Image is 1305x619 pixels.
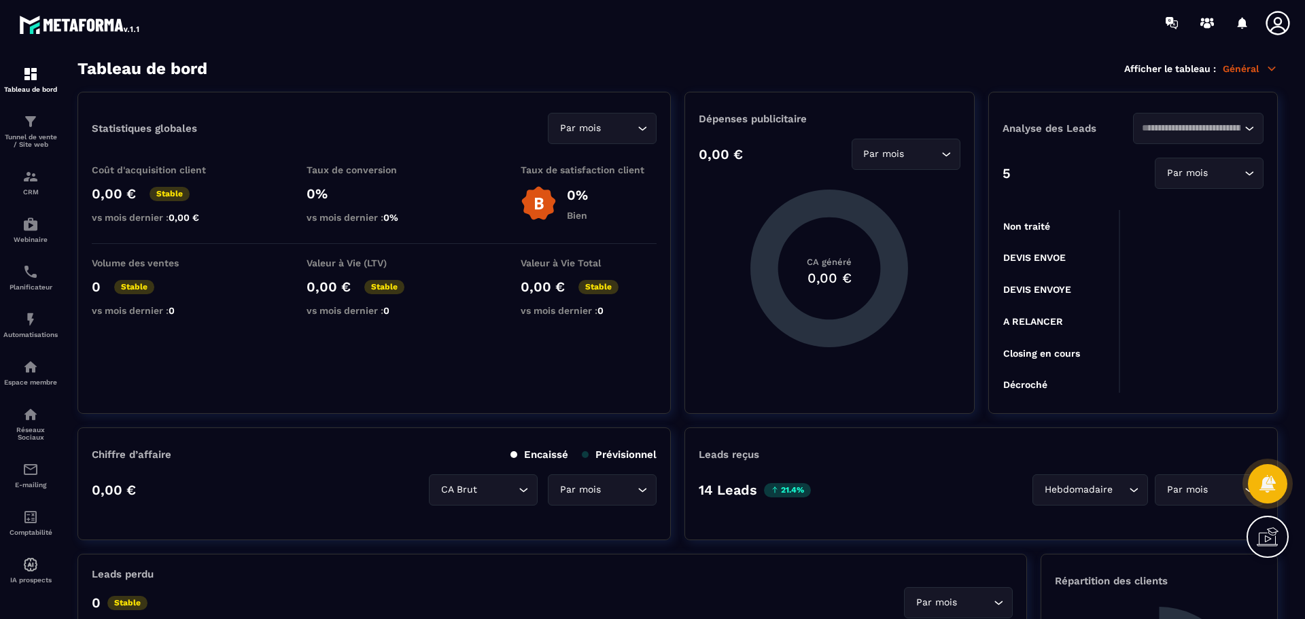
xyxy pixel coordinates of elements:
[307,279,351,295] p: 0,00 €
[77,59,207,78] h3: Tableau de bord
[22,509,39,525] img: accountant
[699,113,960,125] p: Dépenses publicitaire
[480,482,515,497] input: Search for option
[699,448,759,461] p: Leads reçus
[3,481,58,489] p: E-mailing
[852,139,960,170] div: Search for option
[1032,474,1148,506] div: Search for option
[3,283,58,291] p: Planificateur
[3,206,58,253] a: automationsautomationsWebinaire
[383,212,398,223] span: 0%
[3,331,58,338] p: Automatisations
[1223,63,1278,75] p: Général
[22,359,39,375] img: automations
[1211,482,1241,497] input: Search for option
[307,258,442,268] p: Valeur à Vie (LTV)
[92,122,197,135] p: Statistiques globales
[582,448,657,461] p: Prévisionnel
[960,595,990,610] input: Search for option
[92,305,228,316] p: vs mois dernier :
[92,595,101,611] p: 0
[3,236,58,243] p: Webinaire
[699,482,757,498] p: 14 Leads
[92,164,228,175] p: Coût d'acquisition client
[22,216,39,232] img: automations
[22,113,39,130] img: formation
[3,103,58,158] a: formationformationTunnel de vente / Site web
[3,529,58,536] p: Comptabilité
[22,556,39,573] img: automations
[3,86,58,93] p: Tableau de bord
[3,451,58,499] a: emailemailE-mailing
[1003,316,1063,327] tspan: A RELANCER
[1003,348,1080,359] tspan: Closing en cours
[1124,63,1216,74] p: Afficher le tableau :
[92,568,154,580] p: Leads perdu
[3,133,58,148] p: Tunnel de vente / Site web
[557,121,604,136] span: Par mois
[107,596,147,610] p: Stable
[1115,482,1126,497] input: Search for option
[114,280,154,294] p: Stable
[764,483,811,497] p: 21.4%
[548,474,657,506] div: Search for option
[1142,121,1241,136] input: Search for option
[1164,482,1211,497] span: Par mois
[92,212,228,223] p: vs mois dernier :
[3,576,58,584] p: IA prospects
[3,349,58,396] a: automationsautomationsEspace membre
[904,587,1013,618] div: Search for option
[169,305,175,316] span: 0
[3,56,58,103] a: formationformationTableau de bord
[22,311,39,328] img: automations
[521,305,657,316] p: vs mois dernier :
[364,280,404,294] p: Stable
[1003,221,1050,232] tspan: Non traité
[521,185,557,222] img: b-badge-o.b3b20ee6.svg
[1155,474,1264,506] div: Search for option
[1133,113,1264,144] div: Search for option
[383,305,389,316] span: 0
[169,212,199,223] span: 0,00 €
[1164,166,1211,181] span: Par mois
[307,212,442,223] p: vs mois dernier :
[22,66,39,82] img: formation
[1003,165,1011,181] p: 5
[92,258,228,268] p: Volume des ventes
[22,461,39,478] img: email
[548,113,657,144] div: Search for option
[22,169,39,185] img: formation
[307,305,442,316] p: vs mois dernier :
[521,279,565,295] p: 0,00 €
[907,147,938,162] input: Search for option
[150,187,190,201] p: Stable
[510,448,568,461] p: Encaissé
[92,482,136,498] p: 0,00 €
[597,305,604,316] span: 0
[604,121,634,136] input: Search for option
[567,210,588,221] p: Bien
[1211,166,1241,181] input: Search for option
[307,185,442,202] p: 0%
[22,264,39,280] img: scheduler
[3,158,58,206] a: formationformationCRM
[1041,482,1115,497] span: Hebdomadaire
[3,378,58,386] p: Espace membre
[860,147,907,162] span: Par mois
[3,426,58,441] p: Réseaux Sociaux
[19,12,141,37] img: logo
[438,482,480,497] span: CA Brut
[3,396,58,451] a: social-networksocial-networkRéseaux Sociaux
[604,482,634,497] input: Search for option
[521,258,657,268] p: Valeur à Vie Total
[1003,284,1071,295] tspan: DEVIS ENVOYE
[3,188,58,196] p: CRM
[92,448,171,461] p: Chiffre d’affaire
[1155,158,1264,189] div: Search for option
[1003,122,1133,135] p: Analyse des Leads
[3,253,58,301] a: schedulerschedulerPlanificateur
[429,474,538,506] div: Search for option
[92,185,136,202] p: 0,00 €
[92,279,101,295] p: 0
[3,301,58,349] a: automationsautomationsAutomatisations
